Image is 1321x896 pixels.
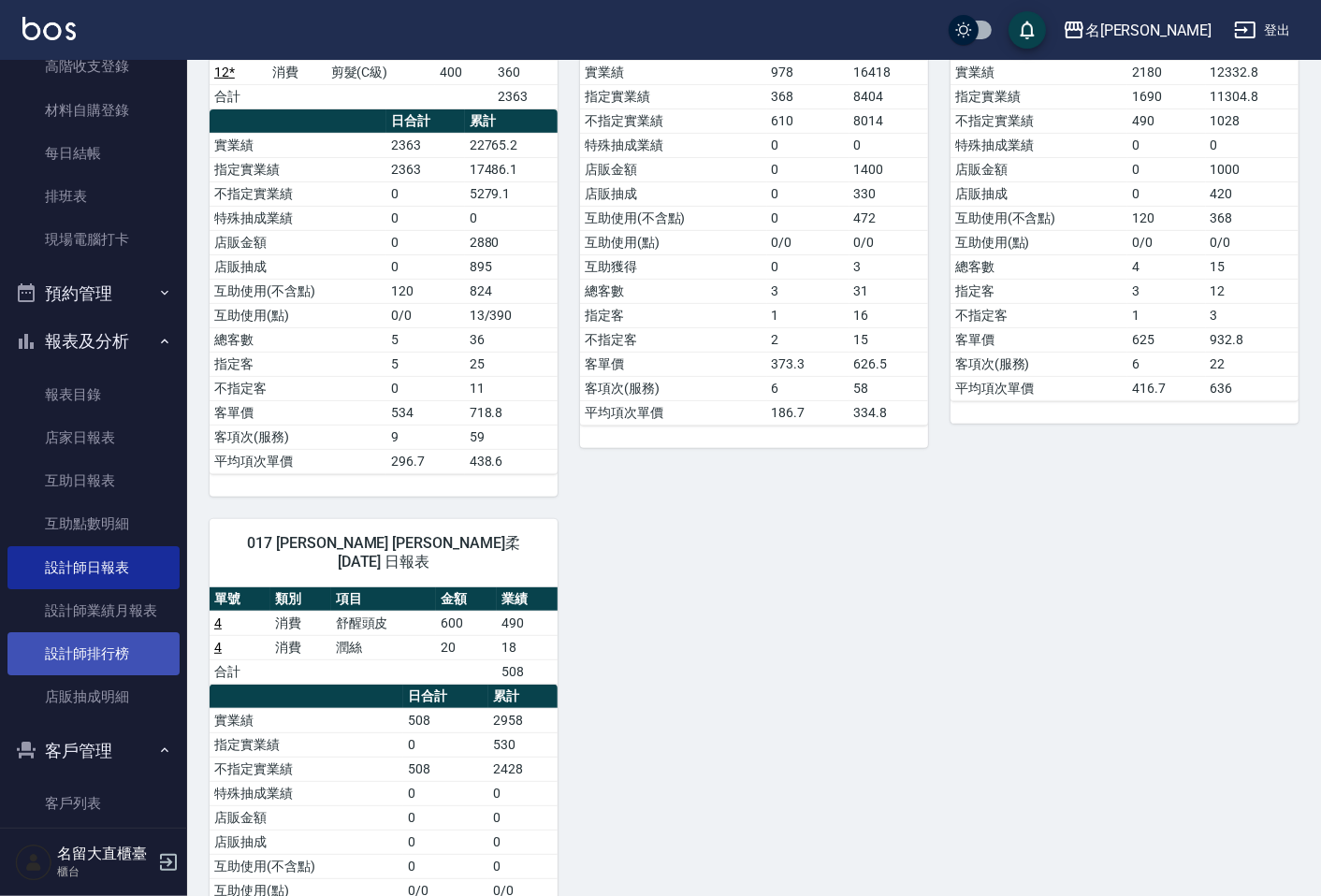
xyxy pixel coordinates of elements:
td: 總客數 [210,327,386,352]
td: 特殊抽成業績 [951,133,1127,157]
td: 11304.8 [1206,84,1299,108]
span: 017 [PERSON_NAME] [PERSON_NAME]柔 [DATE] 日報表 [232,534,535,571]
td: 互助使用(不含點) [210,279,386,303]
td: 5 [386,352,464,376]
td: 舒醒頭皮 [331,611,437,635]
a: 材料自購登錄 [7,89,180,132]
td: 0 [386,254,464,279]
a: 店販抽成明細 [7,675,180,718]
td: 2363 [386,157,464,181]
td: 25 [465,352,558,376]
td: 互助使用(點) [951,230,1127,254]
td: 360 [493,60,558,84]
td: 互助使用(點) [210,303,386,327]
td: 120 [386,279,464,303]
td: 0 [767,157,849,181]
td: 客單價 [210,400,386,425]
td: 18 [497,635,558,659]
td: 2958 [488,708,558,732]
td: 總客數 [580,279,767,303]
td: 6 [767,376,849,400]
td: 2180 [1127,60,1205,84]
td: 368 [767,84,849,108]
td: 實業績 [580,60,767,84]
td: 0 [1206,133,1299,157]
td: 2880 [465,230,558,254]
td: 8404 [849,84,928,108]
a: 卡券管理 [7,825,180,868]
td: 0 [767,181,849,206]
td: 店販抽成 [210,830,403,854]
td: 實業績 [210,133,386,157]
td: 實業績 [210,708,403,732]
td: 店販金額 [210,805,403,830]
td: 59 [465,425,558,449]
td: 指定客 [580,303,767,327]
td: 400 [435,60,493,84]
a: 設計師排行榜 [7,632,180,675]
button: 客戶管理 [7,727,180,775]
th: 日合計 [386,109,464,134]
a: 設計師業績月報表 [7,589,180,632]
td: 3 [1127,279,1205,303]
td: 8014 [849,108,928,133]
td: 626.5 [849,352,928,376]
td: 指定客 [210,352,386,376]
td: 416.7 [1127,376,1205,400]
td: 13/390 [465,303,558,327]
td: 客單價 [951,327,1127,352]
td: 2363 [493,84,558,108]
td: 0 [403,732,488,757]
td: 0 [403,805,488,830]
td: 1000 [1206,157,1299,181]
td: 0 [767,133,849,157]
td: 1400 [849,157,928,181]
td: 0 [403,830,488,854]
td: 0/0 [1206,230,1299,254]
td: 0/0 [386,303,464,327]
td: 636 [1206,376,1299,400]
td: 0 [386,376,464,400]
td: 客項次(服務) [580,376,767,400]
table: a dense table [210,587,558,685]
td: 490 [1127,108,1205,133]
td: 平均項次單價 [951,376,1127,400]
td: 潤絲 [331,635,437,659]
a: 4 [214,640,222,655]
td: 0 [1127,157,1205,181]
td: 31 [849,279,928,303]
td: 530 [488,732,558,757]
td: 186.7 [767,400,849,425]
th: 日合計 [403,685,488,709]
td: 消費 [268,60,326,84]
th: 累計 [488,685,558,709]
a: 設計師日報表 [7,546,180,589]
img: Logo [22,17,76,40]
td: 330 [849,181,928,206]
td: 實業績 [951,60,1127,84]
td: 0 [488,805,558,830]
td: 420 [1206,181,1299,206]
td: 534 [386,400,464,425]
td: 22 [1206,352,1299,376]
td: 508 [497,659,558,684]
td: 店販抽成 [951,181,1127,206]
td: 店販金額 [210,230,386,254]
td: 368 [1206,206,1299,230]
td: 600 [436,611,497,635]
td: 指定客 [951,279,1127,303]
td: 16418 [849,60,928,84]
td: 120 [1127,206,1205,230]
td: 0/0 [1127,230,1205,254]
td: 373.3 [767,352,849,376]
img: Person [15,844,52,881]
td: 0 [849,133,928,157]
td: 17486.1 [465,157,558,181]
td: 客項次(服務) [210,425,386,449]
td: 店販抽成 [580,181,767,206]
td: 296.7 [386,449,464,473]
td: 客項次(服務) [951,352,1127,376]
td: 508 [403,708,488,732]
td: 0/0 [767,230,849,254]
td: 指定實業績 [210,732,403,757]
